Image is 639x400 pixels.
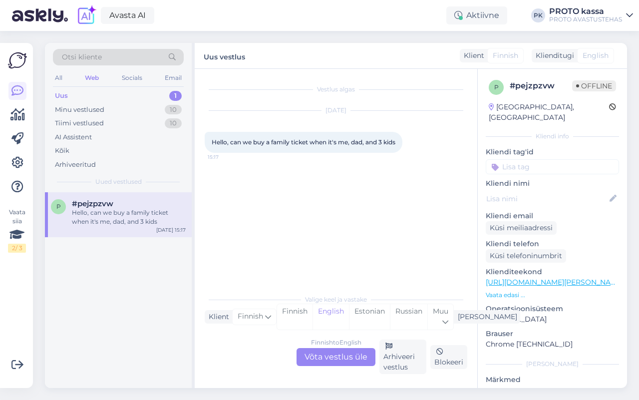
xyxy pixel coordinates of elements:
[549,7,622,15] div: PROTO kassa
[204,49,245,62] label: Uus vestlus
[549,15,622,23] div: PROTO AVASTUSTEHAS
[486,339,619,350] p: Chrome [TECHNICAL_ID]
[433,307,448,316] span: Muu
[486,304,619,314] p: Operatsioonisüsteem
[8,244,26,253] div: 2 / 3
[55,132,92,142] div: AI Assistent
[169,91,182,101] div: 1
[510,80,572,92] div: # pejzpzvw
[430,345,467,369] div: Blokeeri
[55,91,68,101] div: Uus
[53,71,64,84] div: All
[205,295,467,304] div: Valige keel ja vastake
[55,146,69,156] div: Kõik
[83,71,101,84] div: Web
[486,360,619,369] div: [PERSON_NAME]
[56,203,61,210] span: p
[583,50,609,61] span: English
[572,80,616,91] span: Offline
[549,7,633,23] a: PROTO kassaPROTO AVASTUSTEHAS
[494,83,499,91] span: p
[205,106,467,115] div: [DATE]
[212,138,395,146] span: Hello, can we buy a family ticket when it's me, dad, and 3 kids
[493,50,518,61] span: Finnish
[486,147,619,157] p: Kliendi tag'id
[72,199,113,208] span: #pejzpzvw
[95,177,142,186] span: Uued vestlused
[486,291,619,300] p: Vaata edasi ...
[156,226,186,234] div: [DATE] 15:17
[62,52,102,62] span: Otsi kliente
[486,267,619,277] p: Klienditeekond
[297,348,375,366] div: Võta vestlus üle
[454,312,517,322] div: [PERSON_NAME]
[379,340,426,374] div: Arhiveeri vestlus
[486,239,619,249] p: Kliendi telefon
[120,71,144,84] div: Socials
[486,249,566,263] div: Küsi telefoninumbrit
[8,51,27,70] img: Askly Logo
[205,85,467,94] div: Vestlus algas
[486,329,619,339] p: Brauser
[55,160,96,170] div: Arhiveeritud
[55,118,104,128] div: Tiimi vestlused
[313,304,349,330] div: English
[238,311,263,322] span: Finnish
[349,304,390,330] div: Estonian
[165,105,182,115] div: 10
[277,304,313,330] div: Finnish
[55,105,104,115] div: Minu vestlused
[489,102,609,123] div: [GEOGRAPHIC_DATA], [GEOGRAPHIC_DATA]
[531,8,545,22] div: PK
[8,208,26,253] div: Vaata siia
[486,375,619,385] p: Märkmed
[486,221,557,235] div: Küsi meiliaadressi
[163,71,184,84] div: Email
[208,153,245,161] span: 15:17
[446,6,507,24] div: Aktiivne
[76,5,97,26] img: explore-ai
[486,314,619,325] p: [MEDICAL_DATA]
[165,118,182,128] div: 10
[460,50,484,61] div: Klient
[390,304,427,330] div: Russian
[311,338,361,347] div: Finnish to English
[532,50,574,61] div: Klienditugi
[486,211,619,221] p: Kliendi email
[486,278,624,287] a: [URL][DOMAIN_NAME][PERSON_NAME]
[486,159,619,174] input: Lisa tag
[72,208,186,226] div: Hello, can we buy a family ticket when it's me, dad, and 3 kids
[486,178,619,189] p: Kliendi nimi
[486,132,619,141] div: Kliendi info
[205,312,229,322] div: Klient
[101,7,154,24] a: Avasta AI
[486,193,608,204] input: Lisa nimi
